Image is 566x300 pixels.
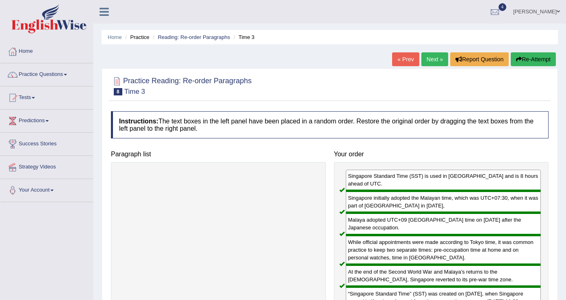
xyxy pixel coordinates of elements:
[111,151,326,158] h4: Paragraph list
[0,86,93,107] a: Tests
[0,40,93,60] a: Home
[499,3,507,11] span: 4
[158,34,230,40] a: Reading: Re-order Paragraphs
[111,111,549,138] h4: The text boxes in the left panel have been placed in a random order. Restore the original order b...
[124,88,145,95] small: Time 3
[0,63,93,84] a: Practice Questions
[114,88,122,95] span: 8
[119,118,158,125] b: Instructions:
[123,33,149,41] li: Practice
[0,110,93,130] a: Predictions
[346,235,541,265] div: While official appointments were made according to Tokyo time, it was common practice to keep two...
[346,265,541,287] div: At the end of the Second World War and Malaya's returns to the [DEMOGRAPHIC_DATA], Singapore reve...
[346,213,541,235] div: Malaya adopted UTC+09 [GEOGRAPHIC_DATA] time on [DATE] after the Japanese occupation.
[450,52,509,66] button: Report Question
[346,170,541,191] div: Singapore Standard Time (SST) is used in [GEOGRAPHIC_DATA] and is 8 hours ahead of UTC.
[111,75,252,95] h2: Practice Reading: Re-order Paragraphs
[0,156,93,176] a: Strategy Videos
[421,52,448,66] a: Next »
[346,191,541,213] div: Singapore initially adopted the Malayan time, which was UTC+07:30, when it was part of [GEOGRAPHI...
[232,33,254,41] li: Time 3
[0,133,93,153] a: Success Stories
[334,151,549,158] h4: Your order
[108,34,122,40] a: Home
[392,52,419,66] a: « Prev
[0,179,93,199] a: Your Account
[511,52,556,66] button: Re-Attempt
